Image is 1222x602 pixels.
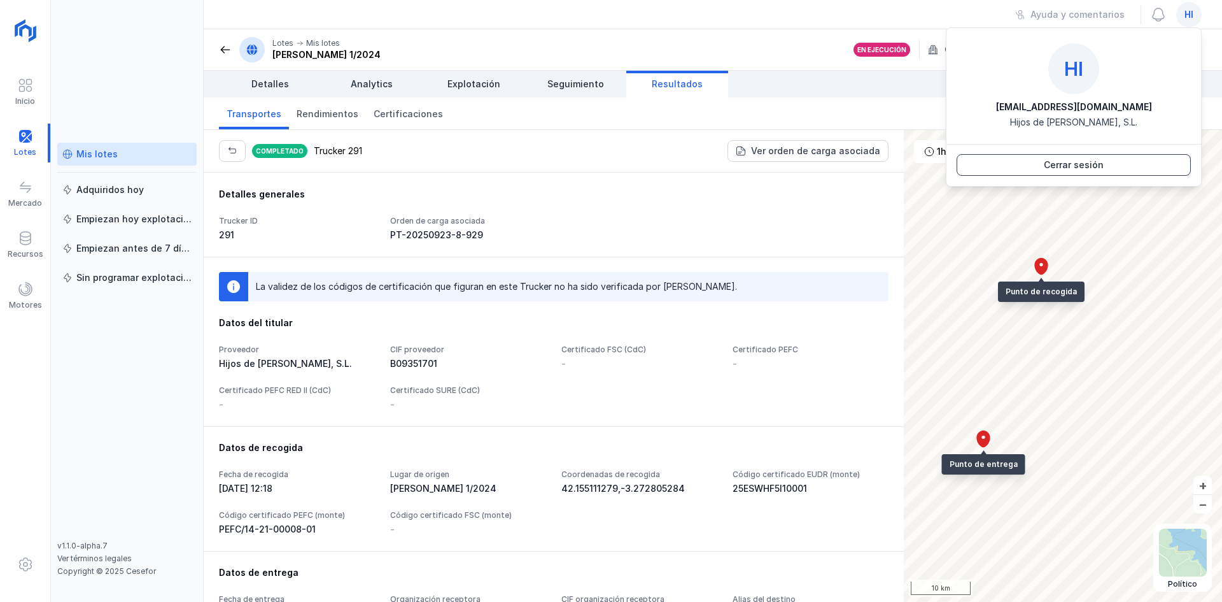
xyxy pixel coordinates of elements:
div: Trucker ID [219,216,375,226]
div: PT-20250923-8-929 [390,229,546,241]
img: logoRight.svg [10,15,41,47]
div: Hijos de [PERSON_NAME], S.L. [1010,116,1137,129]
div: Adquiridos hoy [76,183,144,196]
div: [EMAIL_ADDRESS][DOMAIN_NAME] [996,101,1152,113]
div: Código certificado FSC (monte) [390,510,546,520]
div: Fecha de recogida [219,469,375,480]
div: Datos de entrega [219,566,888,579]
div: Ver orden de carga asociada [751,145,880,157]
div: - [219,398,375,411]
div: Creado por tu organización [928,40,1079,59]
div: Sin programar explotación [76,271,192,284]
div: Mercado [8,198,42,208]
a: Rendimientos [289,97,366,129]
div: Certificado PEFC [733,345,888,355]
span: hi [1184,8,1193,21]
div: - [733,357,888,370]
div: Político [1159,579,1207,589]
a: Empiezan hoy explotación [57,208,197,231]
div: PEFC/14-21-00008-01 [219,523,375,536]
div: La validez de los códigos de certificación que figuran en este Trucker no ha sido verificada por ... [256,280,737,293]
div: Copyright © 2025 Cesefor [57,566,197,577]
a: Explotación [423,71,524,97]
div: CIF proveedor [390,345,546,355]
div: Certificado PEFC RED II (CdC) [219,385,375,396]
button: Cerrar sesión [957,154,1191,176]
div: Mis lotes [76,148,118,161]
div: Empiezan hoy explotación [76,213,192,226]
div: Detalles generales [219,188,888,201]
a: Detalles [219,71,321,97]
button: Ayuda y comentarios [1007,4,1133,25]
a: Transportes [219,97,289,129]
div: - [390,523,395,536]
div: Recursos [8,249,43,259]
div: Datos del titular [219,317,888,329]
div: Cerrar sesión [1044,159,1104,171]
span: Certificaciones [374,108,443,120]
img: political.webp [1159,529,1207,577]
a: Ver términos legales [57,554,132,563]
div: Motores [9,300,42,310]
div: En ejecución [857,45,906,54]
a: Adquiridos hoy [57,178,197,201]
span: Detalles [251,78,289,90]
a: Empiezan antes de 7 días [57,237,197,260]
a: Resultados [626,71,728,97]
div: Empiezan antes de 7 días [76,242,192,255]
a: Analytics [321,71,423,97]
button: + [1193,476,1212,494]
div: - [561,357,717,370]
div: 42.155111279,-3.272805284 [561,482,717,495]
div: - [390,398,546,411]
div: B09351701 [390,357,546,370]
div: Datos de recogida [219,441,888,454]
span: Analytics [351,78,393,90]
div: Lotes [272,38,293,48]
div: Código certificado EUDR (monte) [733,469,888,480]
div: Lugar de origen [390,469,546,480]
div: Mis lotes [306,38,340,48]
div: Inicio [15,96,35,106]
div: 291 [219,229,375,241]
div: Certificado FSC (CdC) [561,345,717,355]
span: Explotación [447,78,500,90]
span: Resultados [652,78,703,90]
div: Orden de carga asociada [390,216,546,226]
div: Ayuda y comentarios [1030,8,1125,21]
span: Rendimientos [297,108,358,120]
a: Certificaciones [366,97,451,129]
a: Seguimiento [524,71,626,97]
div: [PERSON_NAME] 1/2024 [272,48,381,61]
div: Coordenadas de recogida [561,469,717,480]
div: v1.1.0-alpha.7 [57,541,197,551]
span: hi [1064,57,1083,80]
div: Hijos de [PERSON_NAME], S.L. [219,357,375,370]
a: Sin programar explotación [57,266,197,289]
div: 1h 1m [937,145,960,158]
button: Ver orden de carga asociada [727,140,888,162]
div: Trucker 291 [314,145,362,157]
div: [PERSON_NAME] 1/2024 [390,482,546,495]
div: Completado [251,143,309,159]
div: Proveedor [219,345,375,355]
div: [DATE] 12:18 [219,482,375,495]
div: Certificado SURE (CdC) [390,385,546,396]
span: Transportes [227,108,281,120]
div: Código certificado PEFC (monte) [219,510,375,520]
a: Mis lotes [57,143,197,166]
button: – [1193,495,1212,513]
span: Seguimiento [547,78,604,90]
div: 25ESWHF5I10001 [733,482,888,495]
